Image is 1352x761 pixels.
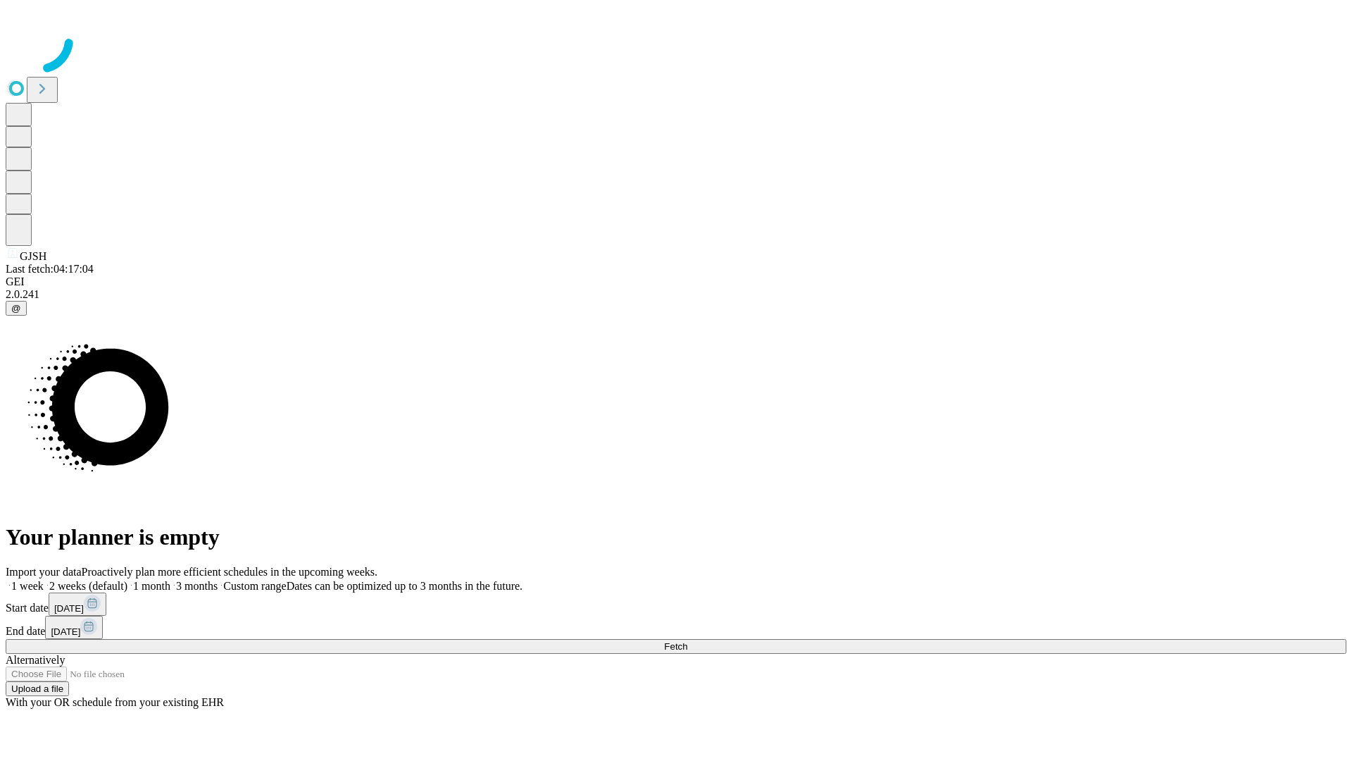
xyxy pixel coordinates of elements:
[664,641,687,652] span: Fetch
[54,603,84,614] span: [DATE]
[6,263,94,275] span: Last fetch: 04:17:04
[6,301,27,316] button: @
[6,616,1346,639] div: End date
[6,288,1346,301] div: 2.0.241
[176,580,218,592] span: 3 months
[6,654,65,666] span: Alternatively
[49,580,127,592] span: 2 weeks (default)
[223,580,286,592] span: Custom range
[6,566,82,578] span: Import your data
[82,566,377,578] span: Proactively plan more efficient schedules in the upcoming weeks.
[6,524,1346,550] h1: Your planner is empty
[11,303,21,314] span: @
[133,580,170,592] span: 1 month
[6,639,1346,654] button: Fetch
[11,580,44,592] span: 1 week
[49,593,106,616] button: [DATE]
[287,580,522,592] span: Dates can be optimized up to 3 months in the future.
[45,616,103,639] button: [DATE]
[51,626,80,637] span: [DATE]
[20,250,46,262] span: GJSH
[6,276,1346,288] div: GEI
[6,696,224,708] span: With your OR schedule from your existing EHR
[6,593,1346,616] div: Start date
[6,681,69,696] button: Upload a file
